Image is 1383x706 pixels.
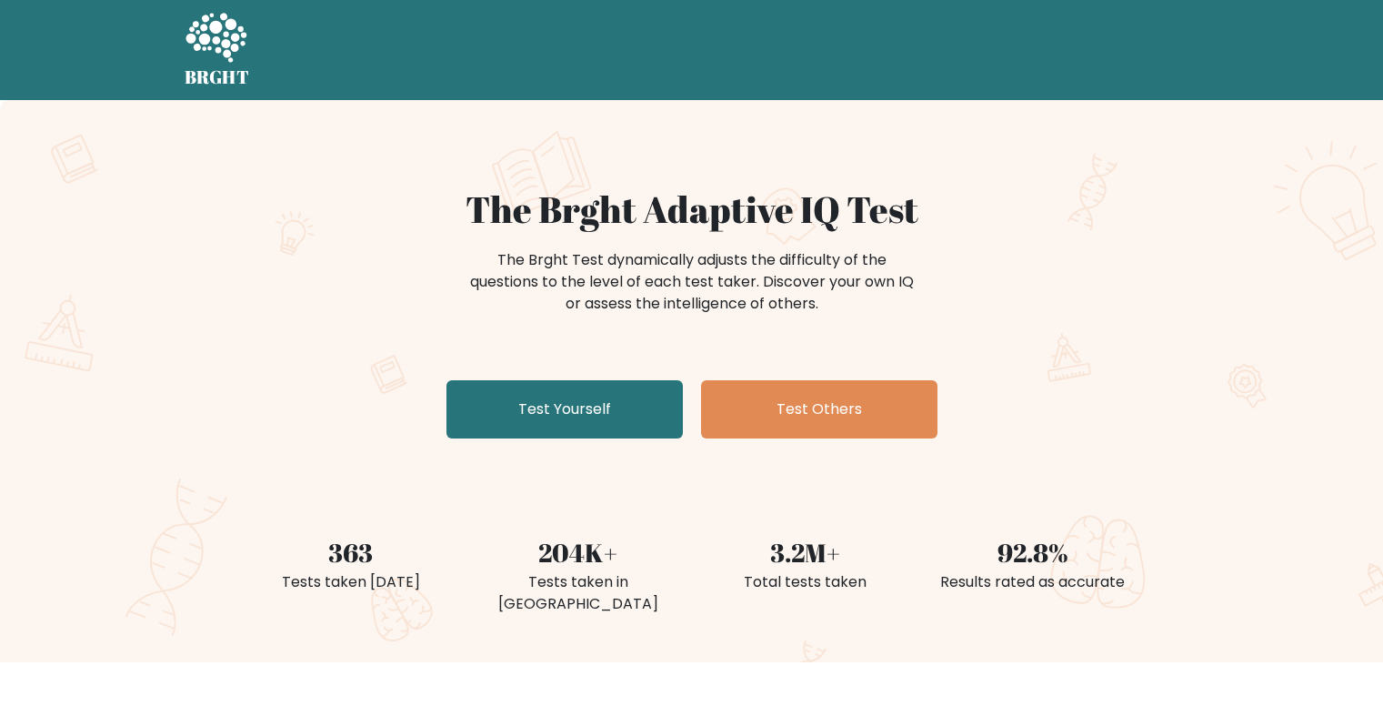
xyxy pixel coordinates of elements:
[476,571,681,615] div: Tests taken in [GEOGRAPHIC_DATA]
[248,187,1136,231] h1: The Brght Adaptive IQ Test
[703,571,908,593] div: Total tests taken
[185,66,250,88] h5: BRGHT
[701,380,937,439] a: Test Others
[248,533,454,571] div: 363
[930,571,1136,593] div: Results rated as accurate
[446,380,683,439] a: Test Yourself
[465,249,919,315] div: The Brght Test dynamically adjusts the difficulty of the questions to the level of each test take...
[703,533,908,571] div: 3.2M+
[185,7,250,93] a: BRGHT
[476,533,681,571] div: 204K+
[248,571,454,593] div: Tests taken [DATE]
[930,533,1136,571] div: 92.8%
